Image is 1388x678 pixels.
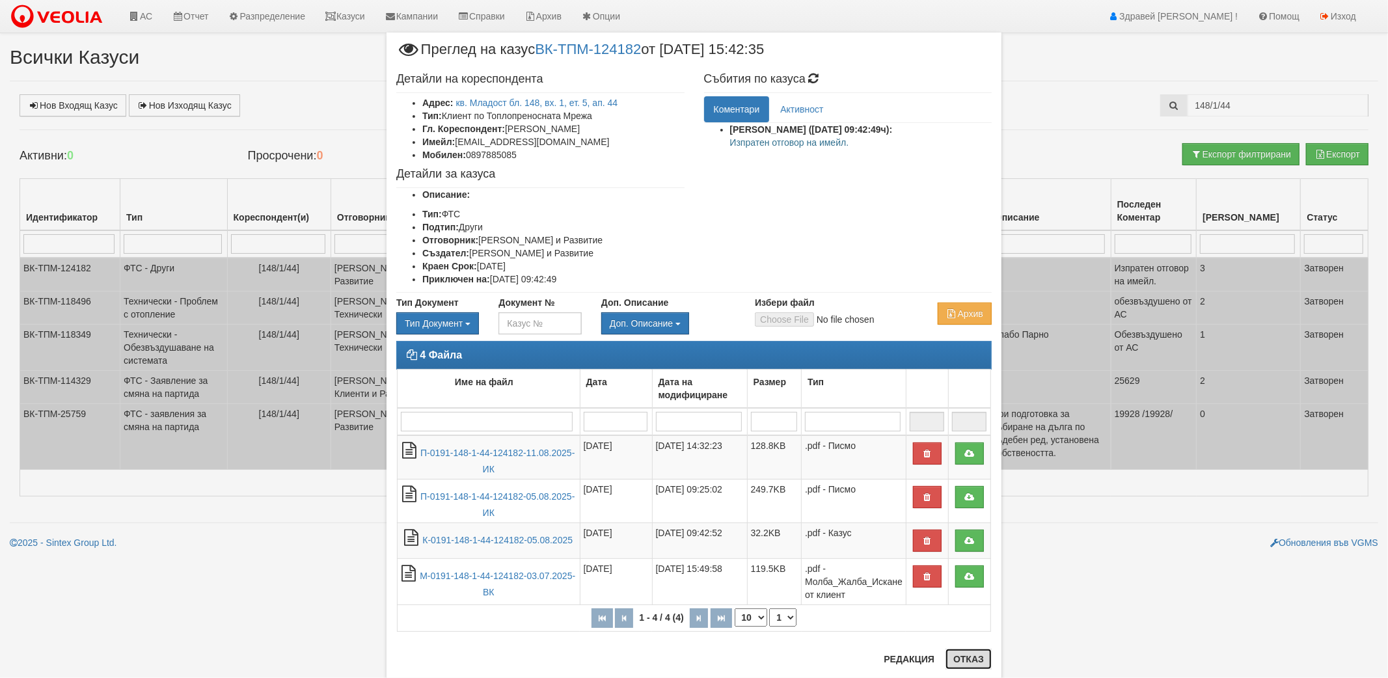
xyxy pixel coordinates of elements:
[422,150,466,160] b: Мобилен:
[580,480,652,523] td: [DATE]
[580,370,652,409] td: Дата: No sort applied, activate to apply an ascending sort
[711,608,732,628] button: Последна страница
[652,480,747,523] td: [DATE] 09:25:02
[747,480,801,523] td: 249.7KB
[730,136,992,149] p: Изпратен отговор на имейл.
[586,377,607,387] b: Дата
[747,558,801,604] td: 119.5KB
[747,435,801,479] td: 128.8KB
[802,522,906,558] td: .pdf - Казус
[601,312,689,334] button: Доп. Описание
[422,209,442,219] b: Тип:
[422,122,685,135] li: [PERSON_NAME]
[906,370,948,409] td: : No sort applied, activate to apply an ascending sort
[735,608,767,627] select: Брой редове на страница
[422,273,685,286] li: [DATE] 09:42:49
[747,370,801,409] td: Размер: No sort applied, activate to apply an ascending sort
[396,42,764,66] span: Преглед на казус от [DATE] 15:42:35
[422,247,685,260] li: [PERSON_NAME] и Развитие
[802,435,906,479] td: .pdf - Писмо
[398,522,991,558] tr: К-0191-148-1-44-124182-05.08.2025.pdf - Казус
[405,318,463,329] span: Тип Документ
[422,137,455,147] b: Имейл:
[808,377,824,387] b: Тип
[420,571,575,597] a: М-0191-148-1-44-124182-03.07.2025-ВК
[802,480,906,523] td: .pdf - Писмо
[422,260,685,273] li: [DATE]
[420,448,575,474] a: П-0191-148-1-44-124182-11.08.2025-ИК
[422,111,442,121] b: Тип:
[498,296,554,309] label: Документ №
[396,168,685,181] h4: Детайли за казуса
[615,608,633,628] button: Предишна страница
[422,234,685,247] li: [PERSON_NAME] и Развитие
[396,312,479,334] div: Двоен клик, за изчистване на избраната стойност.
[636,612,687,623] span: 1 - 4 / 4 (4)
[948,370,990,409] td: : No sort applied, activate to apply an ascending sort
[652,435,747,479] td: [DATE] 14:32:23
[730,124,893,135] strong: [PERSON_NAME] ([DATE] 09:42:49ч):
[422,222,459,232] b: Подтип:
[422,98,454,108] b: Адрес:
[422,248,469,258] b: Създател:
[652,370,747,409] td: Дата на модифициране: No sort applied, activate to apply an ascending sort
[422,208,685,221] li: ФТС
[592,608,613,628] button: Първа страница
[422,274,490,284] b: Приключен на:
[580,522,652,558] td: [DATE]
[455,377,513,387] b: Име на файл
[610,318,673,329] span: Доп. Описание
[422,221,685,234] li: Други
[876,649,942,670] button: Редакция
[769,608,796,627] select: Страница номер
[396,73,685,86] h4: Детайли на кореспондента
[422,109,685,122] li: Клиент по Топлопреносната Мрежа
[398,435,991,479] tr: П-0191-148-1-44-124182-11.08.2025-ИК.pdf - Писмо
[652,522,747,558] td: [DATE] 09:42:52
[535,41,641,57] a: ВК-ТПМ-124182
[422,135,685,148] li: [EMAIL_ADDRESS][DOMAIN_NAME]
[755,296,815,309] label: Избери файл
[396,296,459,309] label: Тип Документ
[704,73,992,86] h4: Събития по казуса
[802,370,906,409] td: Тип: No sort applied, activate to apply an ascending sort
[422,124,505,134] b: Гл. Кореспондент:
[938,303,992,325] button: Архив
[601,312,735,334] div: Двоен клик, за изчистване на избраната стойност.
[420,491,575,518] a: П-0191-148-1-44-124182-05.08.2025-ИК
[498,312,581,334] input: Казус №
[422,261,477,271] b: Краен Срок:
[580,435,652,479] td: [DATE]
[398,480,991,523] tr: П-0191-148-1-44-124182-05.08.2025-ИК.pdf - Писмо
[456,98,618,108] a: кв. Младост бл. 148, вх. 1, ет. 5, ап. 44
[420,349,462,360] strong: 4 Файла
[580,558,652,604] td: [DATE]
[659,377,728,400] b: Дата на модифициране
[754,377,786,387] b: Размер
[747,522,801,558] td: 32.2KB
[398,370,580,409] td: Име на файл: No sort applied, activate to apply an ascending sort
[704,96,770,122] a: Коментари
[652,558,747,604] td: [DATE] 15:49:58
[396,312,479,334] button: Тип Документ
[802,558,906,604] td: .pdf - Молба_Жалба_Искане от клиент
[422,148,685,161] li: 0897885085
[770,96,833,122] a: Активност
[398,558,991,604] tr: М-0191-148-1-44-124182-03.07.2025-ВК.pdf - Молба_Жалба_Искане от клиент
[422,235,478,245] b: Отговорник:
[601,296,668,309] label: Доп. Описание
[422,535,573,545] a: К-0191-148-1-44-124182-05.08.2025
[422,189,470,200] b: Описание:
[690,608,708,628] button: Следваща страница
[946,649,992,670] button: Отказ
